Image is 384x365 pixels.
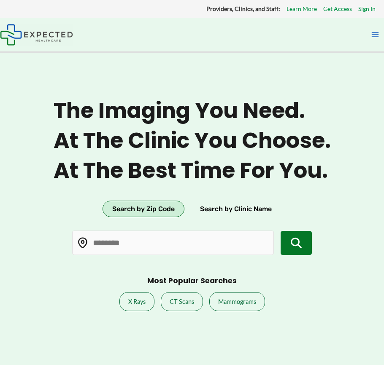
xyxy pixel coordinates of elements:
[161,292,203,311] a: CT Scans
[358,3,376,14] a: Sign In
[77,238,88,249] img: Location pin
[103,201,184,217] button: Search by Zip Code
[147,276,237,286] h3: Most Popular Searches
[323,3,352,14] a: Get Access
[366,26,384,43] button: Main menu toggle
[54,158,331,183] span: At the best time for you.
[287,3,317,14] a: Learn More
[209,292,265,311] a: Mammograms
[54,128,331,153] span: At the clinic you choose.
[206,5,280,12] strong: Providers, Clinics, and Staff:
[190,201,281,217] button: Search by Clinic Name
[119,292,154,311] a: X Rays
[54,98,331,123] span: The imaging you need.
